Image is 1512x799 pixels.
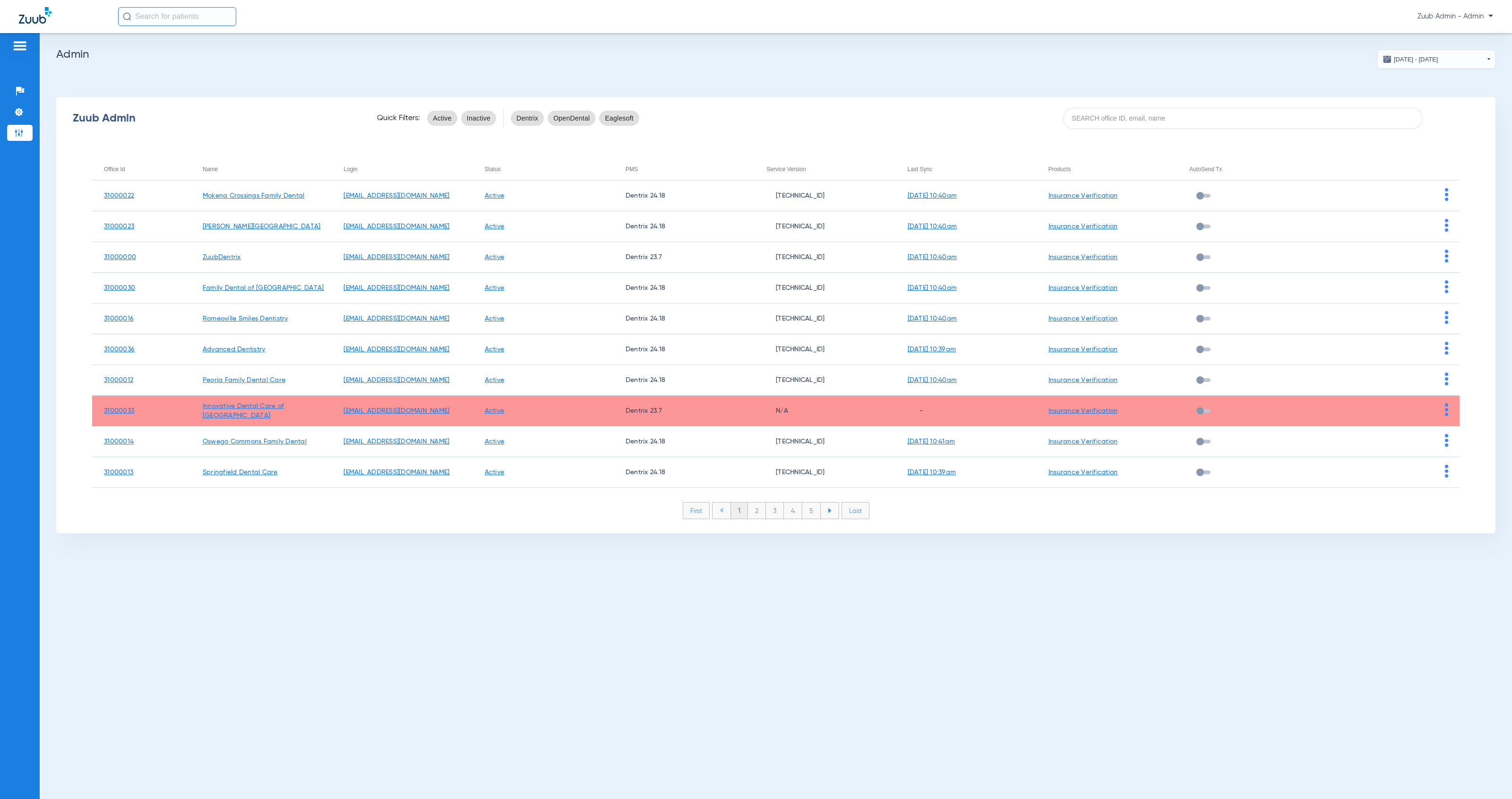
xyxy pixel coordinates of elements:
div: Zuub Admin [73,113,361,123]
td: [TECHNICAL_ID] [755,211,895,242]
td: N/A [755,396,895,426]
img: hamburger-icon [12,40,27,52]
img: group-dot-blue.svg [1445,188,1448,201]
td: [TECHNICAL_ID] [755,304,895,334]
td: Dentrix 23.7 [614,396,755,426]
a: [PERSON_NAME][GEOGRAPHIC_DATA] [203,223,321,230]
td: Dentrix 24.18 [614,426,755,457]
a: [EMAIL_ADDRESS][DOMAIN_NAME] [344,408,449,414]
li: 5 [802,503,821,519]
a: 31000036 [104,346,135,353]
a: 31000033 [104,408,134,414]
input: Search for patients [118,7,236,26]
td: [TECHNICAL_ID] [755,242,895,273]
a: 31000014 [104,438,134,445]
div: Service Version [766,164,895,174]
span: Inactive [467,113,490,123]
td: Dentrix 24.18 [614,181,755,211]
a: Active [485,408,505,414]
a: Family Dental of [GEOGRAPHIC_DATA] [203,285,324,291]
a: Insurance Verification [1048,408,1118,414]
div: Status [485,164,614,174]
mat-chip-listbox: pms-filters [511,109,639,128]
img: group-dot-blue.svg [1445,465,1448,478]
a: Innovative Dental Care of [GEOGRAPHIC_DATA] [203,403,284,419]
div: Last Sync [908,164,1037,174]
div: Name [203,164,332,174]
td: Dentrix 24.18 [614,365,755,396]
a: 31000016 [104,315,134,322]
a: Springfield Dental Care [203,469,278,476]
div: Products [1048,164,1071,174]
a: [EMAIL_ADDRESS][DOMAIN_NAME] [344,223,449,230]
span: - [908,408,923,414]
a: Active [485,192,505,199]
a: [DATE] 10:41am [908,438,955,445]
a: Active [485,377,505,383]
a: Insurance Verification [1048,438,1118,445]
a: Insurance Verification [1048,377,1118,383]
a: 31000012 [104,377,133,383]
div: AutoSend Tx [1189,164,1222,174]
td: Dentrix 24.18 [614,304,755,334]
li: 4 [784,503,802,519]
a: Advanced Dentistry [203,346,266,353]
a: 31000023 [104,223,134,230]
a: Oswego Commons Family Dental [203,438,307,445]
img: group-dot-blue.svg [1445,434,1448,447]
a: Peoria Family Dental Care [203,377,285,383]
mat-chip-listbox: status-filters [427,109,496,128]
div: Office Id [104,164,191,174]
div: Service Version [766,164,806,174]
a: [DATE] 10:40am [908,315,957,322]
img: group-dot-blue.svg [1445,219,1448,232]
td: [TECHNICAL_ID] [755,273,895,304]
a: Active [485,285,505,291]
a: [DATE] 10:40am [908,192,957,199]
img: group-dot-blue.svg [1445,250,1448,262]
a: [EMAIL_ADDRESS][DOMAIN_NAME] [344,346,449,353]
div: Name [203,164,218,174]
img: group-dot-blue.svg [1445,342,1448,355]
a: Insurance Verification [1048,254,1118,261]
li: First [683,502,710,519]
a: [EMAIL_ADDRESS][DOMAIN_NAME] [344,438,449,445]
div: Office Id [104,164,125,174]
a: Active [485,254,505,261]
a: [EMAIL_ADDRESS][DOMAIN_NAME] [344,192,449,199]
a: [DATE] 10:40am [908,223,957,230]
li: 3 [766,503,784,519]
td: [TECHNICAL_ID] [755,365,895,396]
td: Dentrix 24.18 [614,273,755,304]
img: group-dot-blue.svg [1445,311,1448,324]
a: 31000022 [104,192,134,199]
a: [DATE] 10:39am [908,346,956,353]
img: date.svg [1383,54,1392,64]
td: [TECHNICAL_ID] [755,334,895,365]
a: [DATE] 10:40am [908,285,957,291]
img: group-dot-blue.svg [1445,280,1448,293]
div: Status [485,164,501,174]
button: [DATE] - [DATE] [1377,50,1495,69]
a: [EMAIL_ADDRESS][DOMAIN_NAME] [344,254,449,261]
a: Insurance Verification [1048,315,1118,322]
a: [DATE] 10:40am [908,254,957,261]
a: [EMAIL_ADDRESS][DOMAIN_NAME] [344,377,449,383]
div: Products [1048,164,1177,174]
img: arrow-right-blue.svg [828,508,832,513]
span: Dentrix [516,113,538,123]
a: Insurance Verification [1048,346,1118,353]
a: 31000013 [104,469,133,476]
span: OpenDental [553,113,590,123]
a: [EMAIL_ADDRESS][DOMAIN_NAME] [344,285,449,291]
img: Search Icon [123,12,131,21]
a: [EMAIL_ADDRESS][DOMAIN_NAME] [344,315,449,322]
div: PMS [626,164,755,174]
img: Zuub Logo [19,7,52,24]
img: arrow-left-blue.svg [720,508,723,513]
div: Login [344,164,472,174]
span: Active [433,113,452,123]
td: Dentrix 24.18 [614,334,755,365]
li: 2 [748,503,766,519]
td: [TECHNICAL_ID] [755,426,895,457]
